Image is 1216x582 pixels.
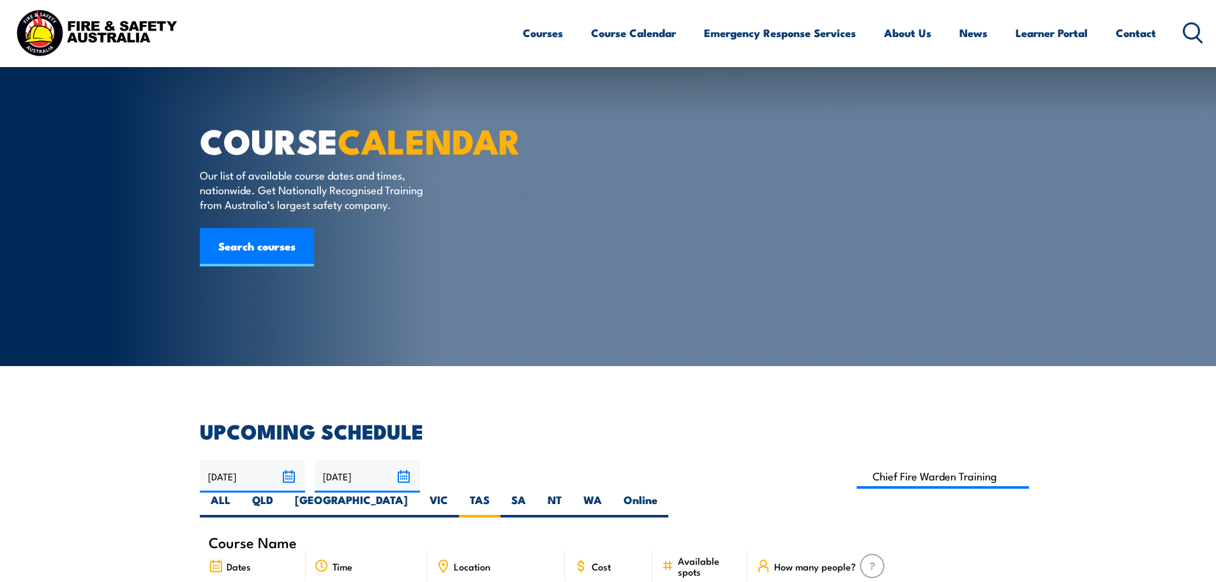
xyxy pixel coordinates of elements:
[678,555,739,577] span: Available spots
[592,561,611,572] span: Cost
[774,561,856,572] span: How many people?
[591,16,676,50] a: Course Calendar
[200,460,305,493] input: From date
[500,493,537,517] label: SA
[1116,16,1156,50] a: Contact
[884,16,931,50] a: About Us
[200,228,314,266] a: Search courses
[454,561,490,572] span: Location
[338,113,521,166] strong: CALENDAR
[200,493,241,517] label: ALL
[200,167,433,212] p: Our list of available course dates and times, nationwide. Get Nationally Recognised Training from...
[333,561,352,572] span: Time
[200,125,515,155] h1: COURSE
[315,460,420,493] input: To date
[1016,16,1088,50] a: Learner Portal
[200,422,1017,440] h2: UPCOMING SCHEDULE
[959,16,987,50] a: News
[573,493,613,517] label: WA
[523,16,563,50] a: Courses
[209,537,297,548] span: Course Name
[419,493,459,517] label: VIC
[459,493,500,517] label: TAS
[857,464,1030,489] input: Search Course
[227,561,251,572] span: Dates
[704,16,856,50] a: Emergency Response Services
[241,493,284,517] label: QLD
[284,493,419,517] label: [GEOGRAPHIC_DATA]
[613,493,668,517] label: Online
[537,493,573,517] label: NT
